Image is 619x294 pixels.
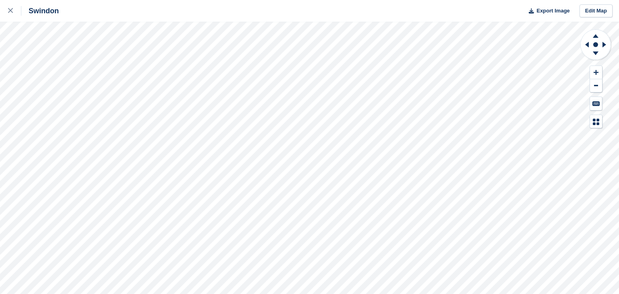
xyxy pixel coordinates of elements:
div: Swindon [21,6,59,16]
button: Export Image [524,4,570,18]
button: Zoom In [590,66,602,79]
button: Map Legend [590,115,602,128]
button: Keyboard Shortcuts [590,97,602,110]
span: Export Image [536,7,569,15]
a: Edit Map [580,4,613,18]
button: Zoom Out [590,79,602,93]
